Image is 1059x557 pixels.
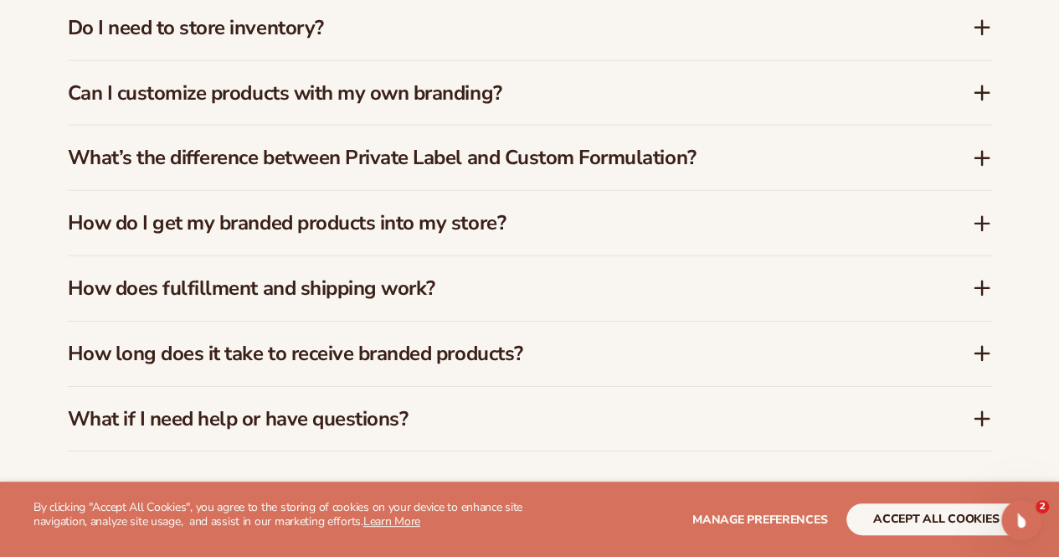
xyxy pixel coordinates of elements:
span: Manage preferences [692,512,827,528]
iframe: Intercom live chat [1001,500,1041,540]
button: Manage preferences [692,503,827,535]
p: By clicking "Accept All Cookies", you agree to the storing of cookies on your device to enhance s... [33,501,530,529]
h3: How does fulfillment and shipping work? [68,276,922,301]
h3: What’s the difference between Private Label and Custom Formulation? [68,146,922,170]
h3: How long does it take to receive branded products? [68,342,922,366]
h3: What if I need help or have questions? [68,407,922,431]
a: Learn More [363,513,420,529]
h3: Do I need to store inventory? [68,16,922,40]
h3: Can I customize products with my own branding? [68,81,922,106]
span: 2 [1036,500,1049,513]
button: accept all cookies [846,503,1026,535]
h3: How do I get my branded products into my store? [68,211,922,235]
